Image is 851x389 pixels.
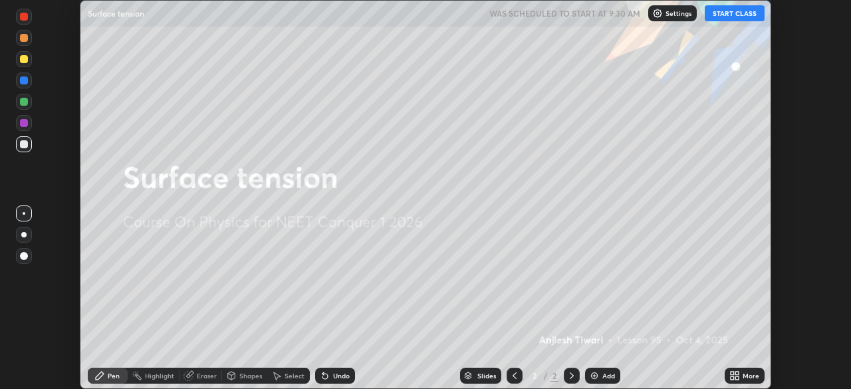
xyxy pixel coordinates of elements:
button: START CLASS [705,5,765,21]
img: class-settings-icons [652,8,663,19]
p: Settings [666,10,691,17]
div: Pen [108,372,120,379]
div: 2 [528,372,541,380]
div: Add [602,372,615,379]
img: add-slide-button [589,370,600,381]
div: More [743,372,759,379]
p: Surface tension [88,8,144,19]
div: Shapes [239,372,262,379]
div: / [544,372,548,380]
div: Eraser [197,372,217,379]
div: Highlight [145,372,174,379]
div: Select [285,372,304,379]
div: Undo [333,372,350,379]
h5: WAS SCHEDULED TO START AT 9:30 AM [489,7,640,19]
div: Slides [477,372,496,379]
div: 2 [550,370,558,382]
